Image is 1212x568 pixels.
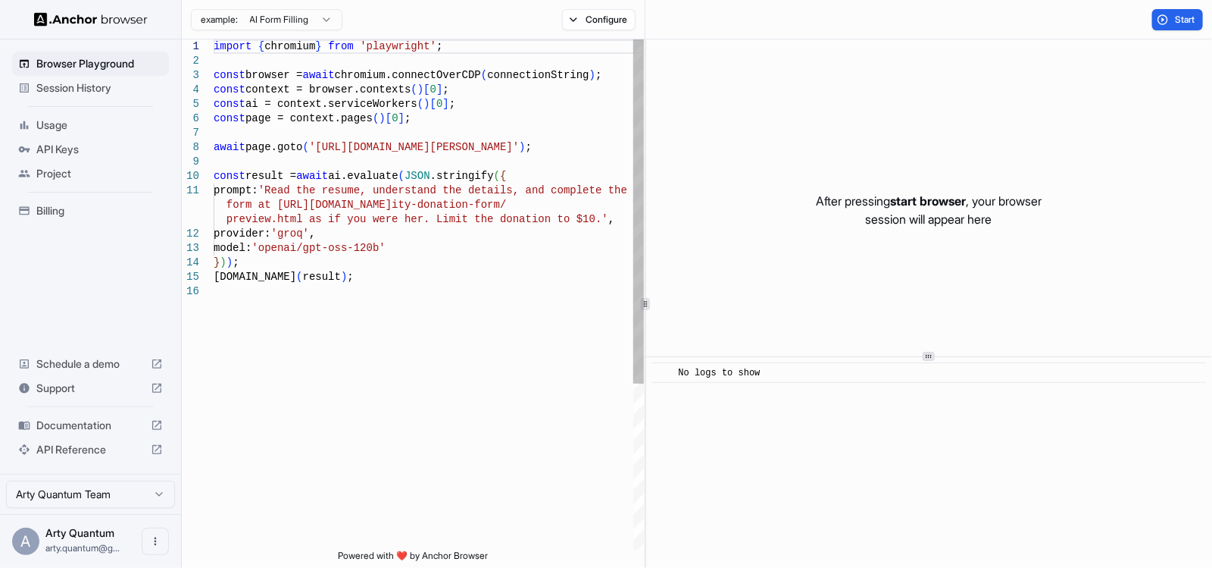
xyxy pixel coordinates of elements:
span: ; [347,271,353,283]
button: Configure [562,9,636,30]
span: const [214,112,245,124]
span: Session History [36,80,163,96]
div: 9 [182,155,199,169]
span: ) [417,83,423,96]
span: 'groq' [271,228,309,240]
span: Support [36,381,145,396]
span: } [214,256,220,268]
span: const [214,69,245,81]
button: Open menu [142,528,169,555]
span: ( [411,83,417,96]
span: Browser Playground [36,56,163,71]
span: await [214,141,245,153]
span: ( [296,271,302,283]
span: ​ [660,366,667,381]
span: ( [373,112,379,124]
span: ) [226,256,233,268]
span: [ [386,112,392,124]
span: example: [201,14,238,26]
span: result = [245,170,296,182]
span: No logs to show [679,368,761,378]
span: 0 [436,98,442,110]
span: ; [405,112,411,124]
span: ; [526,141,532,153]
span: form at [URL][DOMAIN_NAME] [226,199,392,211]
span: ; [595,69,601,81]
span: ai.evaluate [328,170,398,182]
span: ( [494,170,500,182]
div: 8 [182,140,199,155]
div: 12 [182,227,199,241]
span: 0 [392,112,398,124]
span: ( [303,141,309,153]
span: , [608,213,614,225]
span: import [214,40,251,52]
span: ) [589,69,595,81]
div: API Keys [12,137,169,162]
div: 13 [182,241,199,256]
span: Start [1175,14,1196,26]
div: 11 [182,184,199,198]
span: const [214,83,245,96]
div: 1 [182,39,199,54]
div: Usage [12,113,169,137]
span: browser = [245,69,303,81]
div: 3 [182,68,199,83]
div: 6 [182,111,199,126]
button: Start [1152,9,1203,30]
span: ) [341,271,347,283]
span: API Reference [36,442,145,457]
span: ( [398,170,405,182]
span: Billing [36,203,163,218]
span: 'Read the resume, understand the details, and comp [258,184,576,196]
span: connectionString [487,69,589,81]
span: page = context.pages [245,112,373,124]
p: After pressing , your browser session will appear here [816,192,1042,228]
img: Anchor Logo [34,12,148,27]
span: ; [442,83,448,96]
span: ; [436,40,442,52]
span: , [309,228,315,240]
span: start browser [890,193,966,209]
span: result [303,271,341,283]
span: ai = context.serviceWorkers [245,98,417,110]
span: } [315,40,321,52]
span: ) [379,112,385,124]
span: Project [36,166,163,181]
span: ) [519,141,525,153]
span: provider: [214,228,271,240]
span: [DOMAIN_NAME] [214,271,296,283]
span: context = browser.contexts [245,83,411,96]
div: A [12,528,39,555]
div: 14 [182,256,199,270]
span: ; [449,98,455,110]
div: Schedule a demo [12,352,169,376]
div: 5 [182,97,199,111]
span: lete the [576,184,627,196]
span: Powered with ❤️ by Anchor Browser [338,550,488,568]
span: ; [233,256,239,268]
div: Documentation [12,413,169,438]
div: API Reference [12,438,169,462]
span: [ [430,98,436,110]
div: 7 [182,126,199,140]
div: 4 [182,83,199,97]
span: chromium [264,40,315,52]
span: arty.quantum@gmail.com [45,542,120,554]
span: Usage [36,118,163,133]
span: Documentation [36,418,145,433]
span: ) [220,256,226,268]
span: chromium.connectOverCDP [335,69,481,81]
span: const [214,98,245,110]
div: Project [12,162,169,186]
span: { [500,170,506,182]
span: ity-donation-form/ [392,199,506,211]
span: 'openai/gpt-oss-120b' [251,242,385,254]
span: n to $10.' [545,213,608,225]
div: Browser Playground [12,52,169,76]
span: page.goto [245,141,303,153]
span: Arty Quantum [45,526,114,539]
div: 15 [182,270,199,284]
div: 16 [182,284,199,299]
span: preview.html as if you were her. Limit the donatio [226,213,545,225]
